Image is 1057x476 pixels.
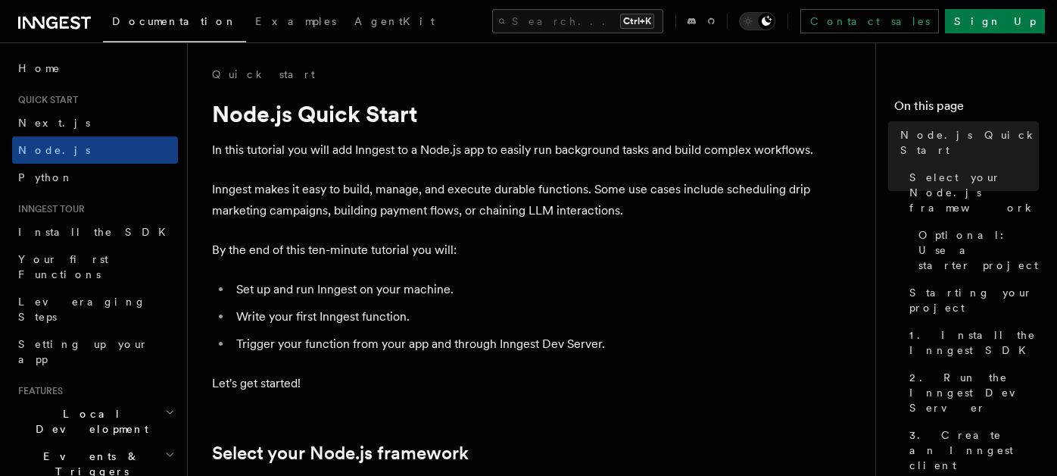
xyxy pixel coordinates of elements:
a: Select your Node.js framework [212,443,469,464]
span: Quick start [12,94,78,106]
span: Optional: Use a starter project [918,227,1039,273]
kbd: Ctrl+K [620,14,654,29]
span: Examples [255,15,336,27]
a: Optional: Use a starter project [912,221,1039,279]
a: Documentation [103,5,246,42]
a: Sign Up [945,9,1045,33]
a: Contact sales [800,9,939,33]
span: 3. Create an Inngest client [909,427,1039,473]
span: Inngest tour [12,203,85,215]
span: Node.js [18,144,90,156]
span: Your first Functions [18,253,108,280]
a: Quick start [212,67,315,82]
a: Node.js [12,136,178,164]
a: Python [12,164,178,191]
a: Examples [246,5,345,41]
span: Local Development [12,406,165,437]
span: Documentation [112,15,237,27]
span: Node.js Quick Start [900,127,1039,158]
span: Leveraging Steps [18,296,146,323]
p: By the end of this ten-minute tutorial you will: [212,240,818,261]
span: Features [12,385,63,397]
span: Setting up your app [18,338,148,365]
a: Starting your project [903,279,1039,321]
a: Select your Node.js framework [903,164,1039,221]
a: Leveraging Steps [12,288,178,330]
button: Search...Ctrl+K [492,9,663,33]
a: Next.js [12,109,178,136]
button: Local Development [12,400,178,443]
a: Install the SDK [12,218,178,246]
li: Trigger your function from your app and through Inngest Dev Server. [232,334,818,355]
p: Inngest makes it easy to build, manage, and execute durable functions. Some use cases include sch... [212,179,818,221]
span: Next.js [18,117,90,129]
span: Install the SDK [18,226,175,238]
a: 2. Run the Inngest Dev Server [903,364,1039,421]
button: Toggle dark mode [739,12,775,30]
p: Let's get started! [212,373,818,394]
span: 1. Install the Inngest SDK [909,327,1039,358]
span: AgentKit [354,15,435,27]
span: Select your Node.js framework [909,170,1039,215]
li: Write your first Inngest function. [232,306,818,327]
span: 2. Run the Inngest Dev Server [909,370,1039,415]
a: 1. Install the Inngest SDK [903,321,1039,364]
h1: Node.js Quick Start [212,100,818,127]
a: Node.js Quick Start [894,121,1039,164]
span: Python [18,171,73,183]
span: Home [18,61,61,76]
a: Setting up your app [12,330,178,373]
span: Starting your project [909,285,1039,315]
a: Home [12,55,178,82]
p: In this tutorial you will add Inngest to a Node.js app to easily run background tasks and build c... [212,139,818,161]
a: AgentKit [345,5,444,41]
h4: On this page [894,97,1039,121]
li: Set up and run Inngest on your machine. [232,279,818,300]
a: Your first Functions [12,246,178,288]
